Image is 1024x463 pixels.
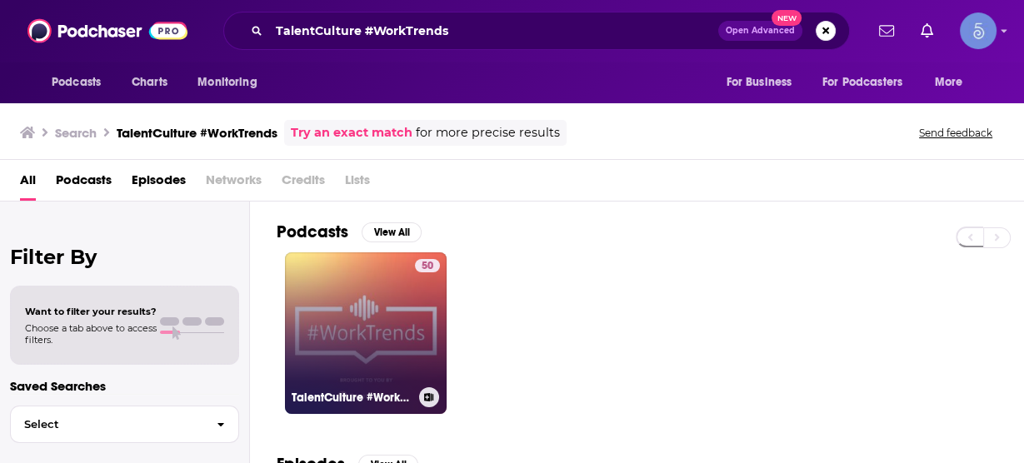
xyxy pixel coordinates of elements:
img: Podchaser - Follow, Share and Rate Podcasts [27,15,187,47]
span: Networks [206,167,262,201]
a: Charts [121,67,177,98]
span: for more precise results [416,123,560,142]
span: More [935,71,963,94]
h3: Search [55,125,97,141]
input: Search podcasts, credits, & more... [269,17,718,44]
button: Show profile menu [960,12,997,49]
h3: TalentCulture #WorkTrends [292,391,412,405]
div: Search podcasts, credits, & more... [223,12,850,50]
img: User Profile [960,12,997,49]
span: New [772,10,802,26]
a: Try an exact match [291,123,412,142]
a: All [20,167,36,201]
button: Open AdvancedNew [718,21,802,41]
button: open menu [40,67,122,98]
h2: Filter By [10,245,239,269]
span: Open Advanced [726,27,795,35]
button: View All [362,222,422,242]
p: Saved Searches [10,378,239,394]
a: Podcasts [56,167,112,201]
button: Send feedback [914,126,997,140]
span: Podcasts [52,71,101,94]
span: For Podcasters [822,71,902,94]
span: For Business [726,71,792,94]
a: PodcastsView All [277,222,422,242]
a: 50TalentCulture #WorkTrends [285,252,447,414]
a: 50 [415,259,440,272]
button: open menu [186,67,278,98]
a: Show notifications dropdown [872,17,901,45]
button: open menu [812,67,927,98]
h2: Podcasts [277,222,348,242]
a: Show notifications dropdown [914,17,940,45]
button: open menu [923,67,984,98]
button: Select [10,406,239,443]
h3: TalentCulture #WorkTrends [117,125,277,141]
span: Select [11,419,203,430]
span: Lists [345,167,370,201]
a: Episodes [132,167,186,201]
span: Logged in as Spiral5-G1 [960,12,997,49]
span: 50 [422,258,433,275]
span: Choose a tab above to access filters. [25,322,157,346]
span: Credits [282,167,325,201]
span: Charts [132,71,167,94]
span: Monitoring [197,71,257,94]
span: Want to filter your results? [25,306,157,317]
button: open menu [714,67,812,98]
